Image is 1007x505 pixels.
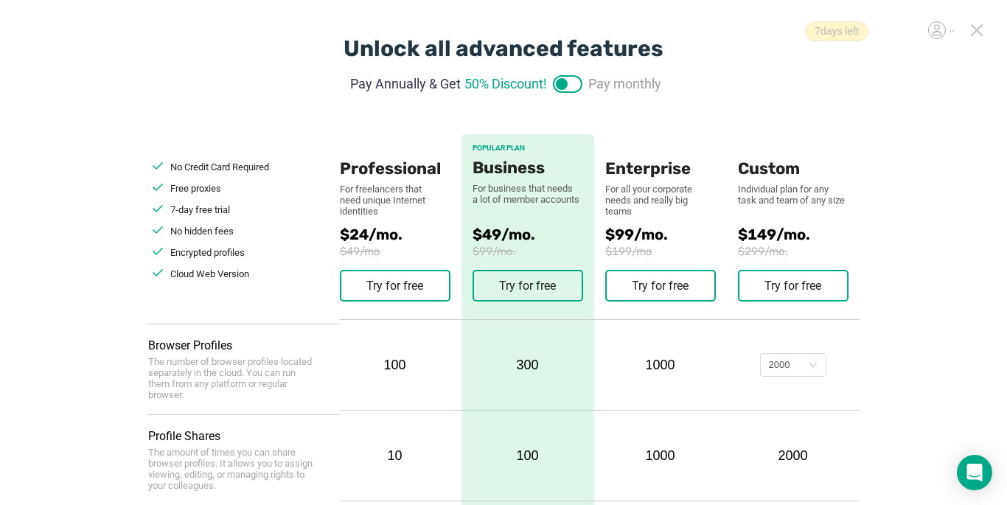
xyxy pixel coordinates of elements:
button: Try for free [473,270,583,302]
div: 10 [340,448,450,464]
span: No Credit Card Required [170,161,269,173]
span: $49/mo [340,245,461,258]
span: $99/mo. [605,226,738,243]
span: $99/mo. [473,245,583,258]
div: For business that needs [473,183,583,194]
button: Try for free [605,270,716,302]
span: Cloud Web Version [170,268,249,279]
button: Try for free [738,270,849,302]
div: Business [473,159,583,178]
span: $199/mo [605,245,738,258]
div: Professional [340,134,450,178]
span: 7-day free trial [170,204,230,215]
div: 100 [461,411,594,501]
div: 100 [340,358,450,373]
span: Pay monthly [588,74,661,94]
span: $24/mo. [340,226,461,243]
span: 7 days left [805,21,868,41]
span: Free proxies [170,183,221,194]
div: Custom [738,134,849,178]
span: Encrypted profiles [170,247,245,258]
div: Browser Profiles [148,338,340,352]
div: Profile Shares [148,429,340,443]
div: The amount of times you can share browser profiles. It allows you to assign viewing, editing, or ... [148,447,318,491]
div: For all your corporate needs and really big teams [605,184,716,217]
div: 300 [461,320,594,410]
div: 2000 [738,448,849,464]
span: Pay Annually & Get [350,74,461,94]
div: a lot of member accounts [473,194,583,205]
div: 2000 [769,354,790,376]
div: 1000 [605,448,716,464]
span: $49/mo. [473,226,583,243]
button: Try for free [340,270,450,302]
div: The number of browser profiles located separately in the cloud. You can run them from any platfor... [148,356,318,400]
span: $149/mo. [738,226,860,243]
div: POPULAR PLAN [473,144,583,153]
span: $299/mo. [738,245,860,258]
div: Open Intercom Messenger [957,455,992,490]
div: 1000 [605,358,716,373]
div: Individual plan for any task and team of any size [738,184,849,206]
span: No hidden fees [170,226,234,237]
span: 50% Discount! [464,74,547,94]
i: icon: down [809,361,818,371]
div: For freelancers that need unique Internet identities [340,184,436,217]
div: Unlock all advanced features [344,35,663,62]
div: Enterprise [605,134,716,178]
